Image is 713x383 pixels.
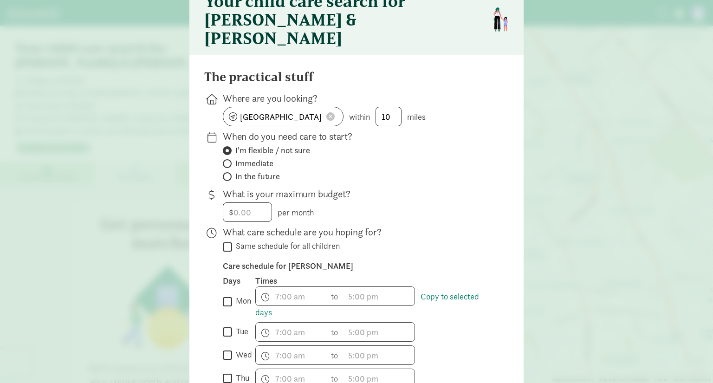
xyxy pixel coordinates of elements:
label: mon [232,295,251,306]
span: I'm flexible / not sure [235,145,310,156]
p: When do you need care to start? [223,130,494,143]
input: 5:00 pm [344,323,415,341]
input: 5:00 pm [344,346,415,364]
p: What is your maximum budget? [223,188,494,201]
span: per month [278,207,314,218]
span: within [349,111,370,122]
p: Where are you looking? [223,92,494,105]
p: Care schedule for [PERSON_NAME] [223,260,494,272]
input: 5:00 pm [344,287,415,305]
span: miles [407,111,426,122]
input: 7:00 am [256,323,326,341]
span: In the future [235,171,280,182]
span: to [331,326,339,338]
span: to [331,290,339,303]
label: wed [232,349,252,360]
label: tue [232,326,248,337]
label: Same schedule for all children [232,240,340,252]
p: What care schedule are you hoping for? [223,226,494,239]
div: Times [255,275,494,286]
span: to [331,349,339,362]
h4: The practical stuff [204,70,313,84]
span: Immediate [235,158,273,169]
input: 7:00 am [256,287,326,305]
input: 7:00 am [256,346,326,364]
input: enter zipcode or address [223,107,343,126]
div: Days [223,275,255,286]
input: 0.00 [223,203,272,221]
